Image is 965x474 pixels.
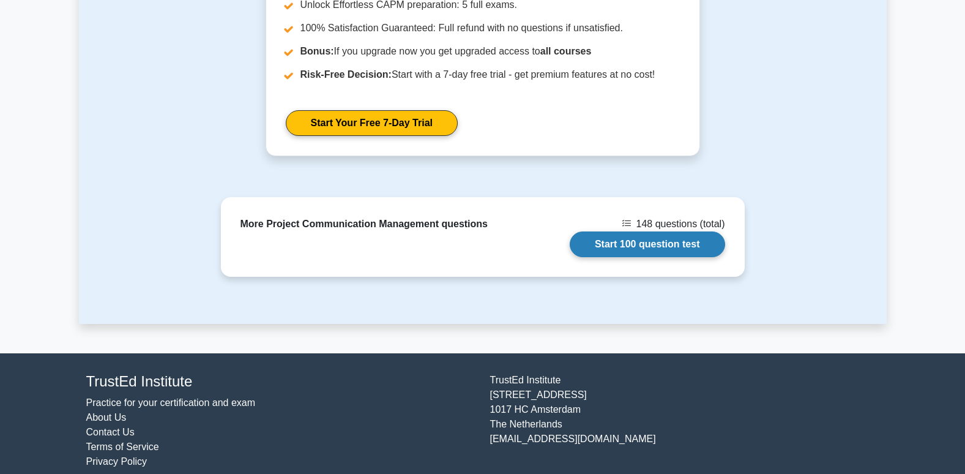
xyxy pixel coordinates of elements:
div: TrustEd Institute [STREET_ADDRESS] 1017 HC Amsterdam The Netherlands [EMAIL_ADDRESS][DOMAIN_NAME] [483,373,887,469]
h4: TrustEd Institute [86,373,475,391]
a: About Us [86,412,127,423]
a: Practice for your certification and exam [86,397,256,408]
a: Start Your Free 7-Day Trial [286,110,458,136]
a: Privacy Policy [86,456,147,467]
a: Terms of Service [86,442,159,452]
a: Start 100 question test [570,231,725,257]
a: Contact Us [86,427,135,437]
